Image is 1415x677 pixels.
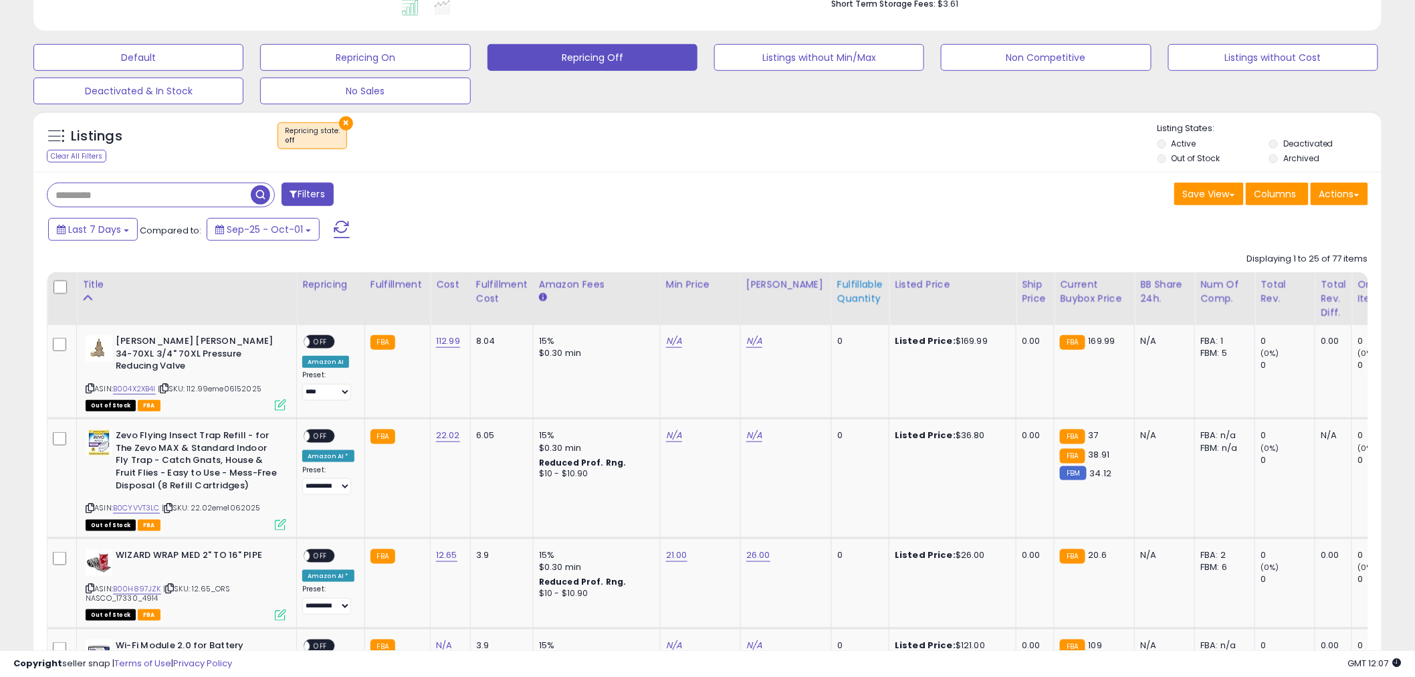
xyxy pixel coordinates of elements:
div: Total Rev. Diff. [1321,278,1346,320]
b: Reduced Prof. Rng. [539,576,627,587]
small: FBA [1060,335,1085,350]
button: Repricing On [260,44,470,71]
small: (0%) [1261,562,1279,573]
div: $0.30 min [539,442,650,454]
div: off [285,136,340,145]
div: 15% [539,549,650,561]
div: $26.00 [895,549,1006,561]
a: B00H897JZK [113,583,161,595]
span: OFF [310,550,331,561]
span: 20.6 [1089,549,1107,561]
a: 112.99 [436,334,460,348]
div: Total Rev. [1261,278,1309,306]
span: Columns [1255,187,1297,201]
span: Compared to: [140,224,201,237]
label: Active [1172,138,1196,149]
div: 0 [1261,454,1315,466]
div: N/A [1140,429,1184,442]
div: 0 [837,429,879,442]
button: Sep-25 - Oct-01 [207,218,320,241]
span: Sep-25 - Oct-01 [227,223,303,236]
span: 2025-10-9 12:07 GMT [1348,657,1402,670]
div: ASIN: [86,549,286,619]
label: Out of Stock [1172,153,1220,164]
a: 21.00 [666,549,687,562]
span: Last 7 Days [68,223,121,236]
small: FBA [370,549,395,564]
img: 312z1RxdhZL._SL40_.jpg [86,335,112,362]
div: Listed Price [895,278,1010,292]
strong: Copyright [13,657,62,670]
b: [PERSON_NAME] [PERSON_NAME] 34-70XL 3/4" 70XL Pressure Reducing Valve [116,335,278,376]
small: FBM [1060,466,1086,480]
span: Repricing state : [285,126,340,146]
div: 3.9 [476,549,523,561]
div: [PERSON_NAME] [746,278,826,292]
div: 0 [1261,429,1315,442]
div: 0.00 [1321,335,1341,347]
div: Ordered Items [1357,278,1406,306]
img: 51cBkmzGwKL._SL40_.jpg [86,429,112,456]
div: $169.99 [895,335,1006,347]
small: (0%) [1261,348,1279,359]
div: 0 [1357,454,1412,466]
small: FBA [1060,549,1085,564]
div: 0 [1357,549,1412,561]
div: N/A [1140,335,1184,347]
span: OFF [310,336,331,348]
b: Listed Price: [895,334,956,347]
a: 26.00 [746,549,770,562]
div: $10 - $10.90 [539,468,650,480]
div: Title [82,278,291,292]
div: Cost [436,278,465,292]
button: Last 7 Days [48,218,138,241]
small: Amazon Fees. [539,292,547,304]
div: Preset: [302,371,354,401]
a: B0CYVVT3LC [113,502,160,514]
div: Amazon AI * [302,450,354,462]
button: Deactivated & In Stock [33,78,243,104]
button: Filters [282,183,334,206]
a: N/A [666,429,682,442]
span: | SKU: 112.99eme06152025 [158,383,261,394]
button: Non Competitive [941,44,1151,71]
b: Zevo Flying Insect Trap Refill - for The Zevo MAX & Standard Indoor Fly Trap - Catch Gnats, House... [116,429,278,495]
div: FBM: n/a [1200,442,1244,454]
div: $36.80 [895,429,1006,442]
span: FBA [138,609,160,621]
span: 169.99 [1089,334,1115,347]
p: Listing States: [1158,122,1382,135]
small: FBA [370,429,395,444]
div: BB Share 24h. [1140,278,1189,306]
a: N/A [666,334,682,348]
span: 38.91 [1089,448,1110,461]
a: Privacy Policy [173,657,232,670]
span: 37 [1089,429,1099,442]
img: 41Lo6uQlhFL._SL40_.jpg [86,549,112,576]
a: B004X2XB4I [113,383,156,395]
span: All listings that are currently out of stock and unavailable for purchase on Amazon [86,400,136,411]
div: 0 [1261,549,1315,561]
div: FBM: 6 [1200,561,1244,573]
button: Actions [1311,183,1368,205]
div: Amazon Fees [539,278,655,292]
div: FBM: 5 [1200,347,1244,359]
div: 0 [1357,429,1412,442]
div: 6.05 [476,429,523,442]
a: 12.65 [436,549,457,562]
div: Amazon AI [302,356,349,368]
div: Num of Comp. [1200,278,1249,306]
h5: Listings [71,127,122,146]
button: Columns [1246,183,1309,205]
button: Save View [1174,183,1244,205]
div: Current Buybox Price [1060,278,1129,306]
div: FBA: 1 [1200,335,1244,347]
button: No Sales [260,78,470,104]
div: ASIN: [86,335,286,409]
span: FBA [138,520,160,531]
div: 0 [1357,359,1412,371]
div: 15% [539,429,650,442]
a: Terms of Use [114,657,171,670]
div: 0.00 [1022,429,1044,442]
span: 34.12 [1090,467,1112,480]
